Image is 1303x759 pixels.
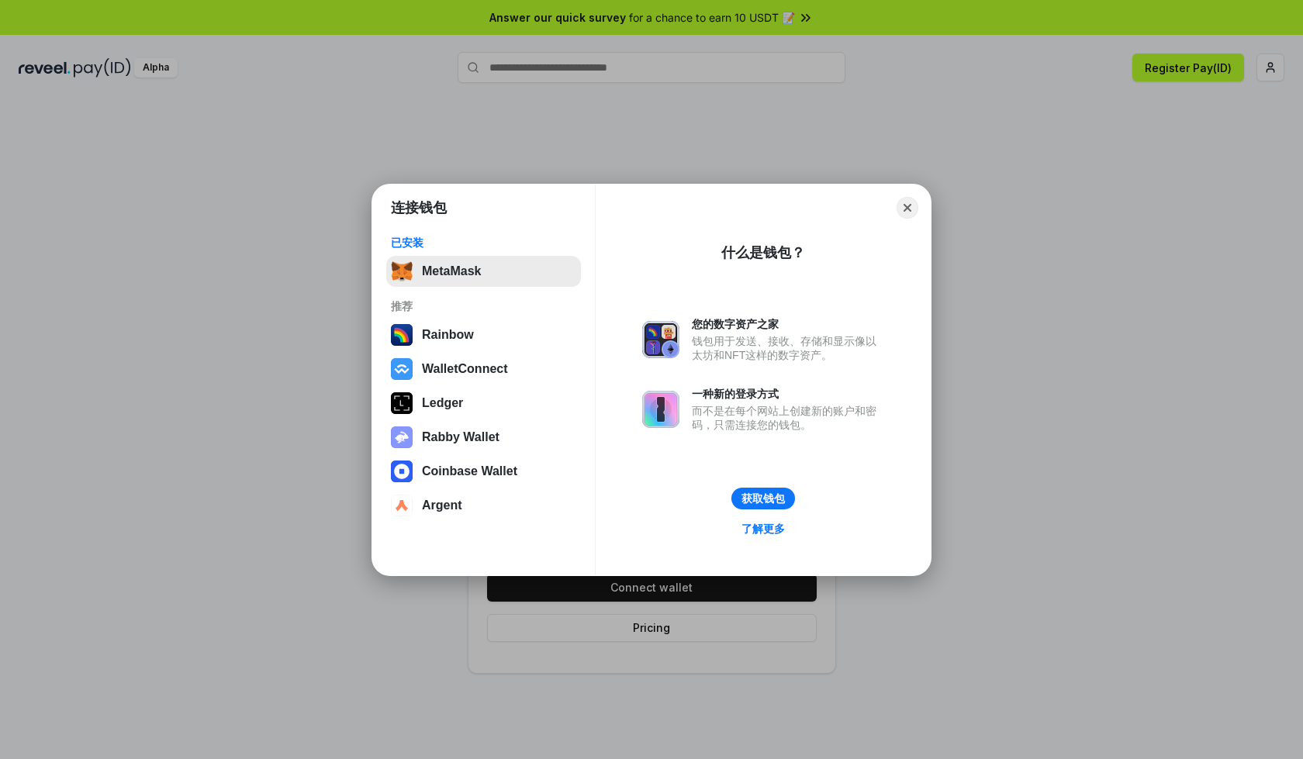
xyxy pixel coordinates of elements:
[391,495,413,516] img: svg+xml,%3Csvg%20width%3D%2228%22%20height%3D%2228%22%20viewBox%3D%220%200%2028%2028%22%20fill%3D...
[386,422,581,453] button: Rabby Wallet
[721,243,805,262] div: 什么是钱包？
[391,426,413,448] img: svg+xml,%3Csvg%20xmlns%3D%22http%3A%2F%2Fwww.w3.org%2F2000%2Fsvg%22%20fill%3D%22none%22%20viewBox...
[642,321,679,358] img: svg+xml,%3Csvg%20xmlns%3D%22http%3A%2F%2Fwww.w3.org%2F2000%2Fsvg%22%20fill%3D%22none%22%20viewBox...
[692,404,884,432] div: 而不是在每个网站上创建新的账户和密码，只需连接您的钱包。
[386,354,581,385] button: WalletConnect
[422,464,517,478] div: Coinbase Wallet
[391,461,413,482] img: svg+xml,%3Csvg%20width%3D%2228%22%20height%3D%2228%22%20viewBox%3D%220%200%2028%2028%22%20fill%3D...
[386,319,581,350] button: Rainbow
[391,236,576,250] div: 已安装
[741,492,785,505] div: 获取钱包
[741,522,785,536] div: 了解更多
[391,392,413,414] img: svg+xml,%3Csvg%20xmlns%3D%22http%3A%2F%2Fwww.w3.org%2F2000%2Fsvg%22%20width%3D%2228%22%20height%3...
[692,317,884,331] div: 您的数字资产之家
[422,430,499,444] div: Rabby Wallet
[897,197,918,219] button: Close
[386,490,581,521] button: Argent
[391,358,413,380] img: svg+xml,%3Csvg%20width%3D%2228%22%20height%3D%2228%22%20viewBox%3D%220%200%2028%2028%22%20fill%3D...
[422,328,474,342] div: Rainbow
[391,260,413,282] img: svg+xml,%3Csvg%20fill%3D%22none%22%20height%3D%2233%22%20viewBox%3D%220%200%2035%2033%22%20width%...
[422,362,508,376] div: WalletConnect
[422,499,462,512] div: Argent
[391,299,576,313] div: 推荐
[386,388,581,419] button: Ledger
[692,334,884,362] div: 钱包用于发送、接收、存储和显示像以太坊和NFT这样的数字资产。
[422,264,481,278] div: MetaMask
[391,198,447,217] h1: 连接钱包
[731,488,795,509] button: 获取钱包
[422,396,463,410] div: Ledger
[692,387,884,401] div: 一种新的登录方式
[732,519,794,539] a: 了解更多
[642,391,679,428] img: svg+xml,%3Csvg%20xmlns%3D%22http%3A%2F%2Fwww.w3.org%2F2000%2Fsvg%22%20fill%3D%22none%22%20viewBox...
[386,256,581,287] button: MetaMask
[386,456,581,487] button: Coinbase Wallet
[391,324,413,346] img: svg+xml,%3Csvg%20width%3D%22120%22%20height%3D%22120%22%20viewBox%3D%220%200%20120%20120%22%20fil...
